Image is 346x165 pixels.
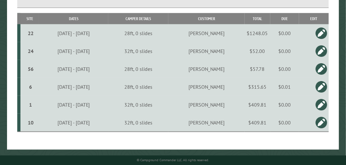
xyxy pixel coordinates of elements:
[168,13,244,24] th: Customer
[168,114,244,132] td: [PERSON_NAME]
[270,60,299,78] td: $0.00
[270,42,299,60] td: $0.00
[299,13,329,24] th: Edit
[40,30,107,36] div: [DATE] - [DATE]
[270,78,299,96] td: $0.01
[245,96,270,114] td: $409.81
[23,48,38,54] div: 24
[270,96,299,114] td: $0.00
[23,101,38,108] div: 1
[23,66,38,72] div: 56
[40,101,107,108] div: [DATE] - [DATE]
[108,60,168,78] td: 28ft, 0 slides
[270,114,299,132] td: $0.00
[168,60,244,78] td: [PERSON_NAME]
[40,119,107,126] div: [DATE] - [DATE]
[245,24,270,42] td: $1248.05
[40,66,107,72] div: [DATE] - [DATE]
[245,13,270,24] th: Total
[108,24,168,42] td: 28ft, 0 slides
[168,42,244,60] td: [PERSON_NAME]
[23,30,38,36] div: 22
[108,13,168,24] th: Camper Details
[40,48,107,54] div: [DATE] - [DATE]
[245,114,270,132] td: $409.81
[168,96,244,114] td: [PERSON_NAME]
[108,114,168,132] td: 32ft, 0 slides
[23,119,38,126] div: 10
[108,78,168,96] td: 28ft, 0 slides
[108,42,168,60] td: 32ft, 0 slides
[20,13,39,24] th: Site
[40,84,107,90] div: [DATE] - [DATE]
[245,42,270,60] td: $52.00
[108,96,168,114] td: 32ft, 0 slides
[270,13,299,24] th: Due
[168,78,244,96] td: [PERSON_NAME]
[137,158,209,162] small: © Campground Commander LLC. All rights reserved.
[270,24,299,42] td: $0.00
[245,60,270,78] td: $57.78
[39,13,108,24] th: Dates
[23,84,38,90] div: 6
[245,78,270,96] td: $315.65
[168,24,244,42] td: [PERSON_NAME]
